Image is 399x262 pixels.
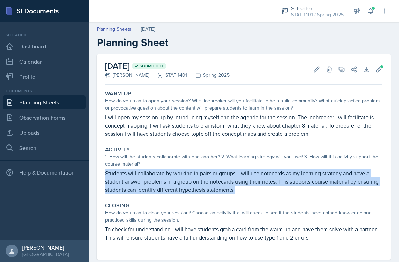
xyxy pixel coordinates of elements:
[3,55,86,68] a: Calendar
[3,95,86,109] a: Planning Sheets
[22,251,69,258] div: [GEOGRAPHIC_DATA]
[141,26,155,33] div: [DATE]
[105,153,382,168] div: 1. How will the students collaborate with one another? 2. What learning strategy will you use? 3....
[291,4,344,12] div: Si leader
[97,26,131,33] a: Planning Sheets
[291,11,344,18] div: STAT 1401 / Spring 2025
[3,88,86,94] div: Documents
[105,202,130,209] label: Closing
[3,39,86,53] a: Dashboard
[105,97,382,112] div: How do you plan to open your session? What icebreaker will you facilitate to help build community...
[105,90,132,97] label: Warm-Up
[105,113,382,138] p: I will open my session up by introducing myself and the agenda for the session. The icebreaker I ...
[3,166,86,179] div: Help & Documentation
[3,141,86,155] a: Search
[105,60,230,72] h2: [DATE]
[105,72,149,79] div: [PERSON_NAME]
[149,72,187,79] div: STAT 1401
[105,209,382,224] div: How do you plan to close your session? Choose an activity that will check to see if the students ...
[3,32,86,38] div: Si leader
[3,70,86,84] a: Profile
[105,225,382,242] p: To check for understanding I will have students grab a card from the warm up and have them solve ...
[140,63,163,69] span: Submitted
[97,36,391,49] h2: Planning Sheet
[105,169,382,194] p: Students will collaborate by working in pairs or groups. I will use notecards as my learning stra...
[22,244,69,251] div: [PERSON_NAME]
[3,111,86,124] a: Observation Forms
[105,146,130,153] label: Activity
[3,126,86,140] a: Uploads
[187,72,230,79] div: Spring 2025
